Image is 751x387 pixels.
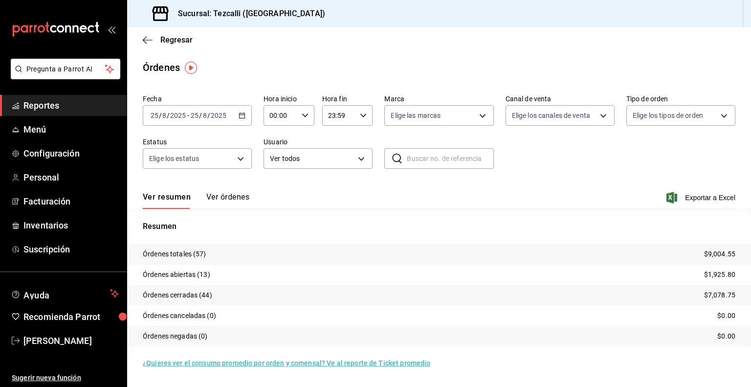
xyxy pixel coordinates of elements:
[206,192,249,209] button: Ver órdenes
[199,112,202,119] span: /
[717,311,735,321] p: $0.00
[407,149,493,168] input: Buscar no. de referencia
[143,311,216,321] p: Órdenes canceladas (0)
[167,112,170,119] span: /
[717,331,735,341] p: $0.00
[143,138,252,145] label: Estatus
[108,25,115,33] button: open_drawer_menu
[23,219,119,232] span: Inventarios
[143,35,193,45] button: Regresar
[512,111,590,120] span: Elige los canales de venta
[7,71,120,81] a: Pregunta a Parrot AI
[143,221,735,232] p: Resumen
[384,95,493,102] label: Marca
[170,8,325,20] h3: Sucursal: Tezcalli ([GEOGRAPHIC_DATA])
[170,112,186,119] input: ----
[26,64,105,74] span: Pregunta a Parrot AI
[264,138,373,145] label: Usuario
[626,95,735,102] label: Tipo de orden
[143,192,249,209] div: navigation tabs
[270,154,354,164] span: Ver todos
[12,373,119,383] span: Sugerir nueva función
[143,290,212,300] p: Órdenes cerradas (44)
[143,249,206,259] p: Órdenes totales (57)
[160,35,193,45] span: Regresar
[143,359,430,367] a: ¿Quieres ver el consumo promedio por orden y comensal? Ve al reporte de Ticket promedio
[162,112,167,119] input: --
[704,270,735,280] p: $1,925.80
[190,112,199,119] input: --
[23,123,119,136] span: Menú
[11,59,120,79] button: Pregunta a Parrot AI
[633,111,703,120] span: Elige los tipos de orden
[23,147,119,160] span: Configuración
[668,192,735,204] button: Exportar a Excel
[23,310,119,323] span: Recomienda Parrot
[143,192,191,209] button: Ver resumen
[149,154,199,163] span: Elige los estatus
[159,112,162,119] span: /
[506,95,615,102] label: Canal de venta
[187,112,189,119] span: -
[23,334,119,347] span: [PERSON_NAME]
[322,95,373,102] label: Hora fin
[143,331,208,341] p: Órdenes negadas (0)
[704,290,735,300] p: $7,078.75
[185,62,197,74] img: Tooltip marker
[210,112,227,119] input: ----
[143,60,180,75] div: Órdenes
[150,112,159,119] input: --
[23,288,106,299] span: Ayuda
[704,249,735,259] p: $9,004.55
[23,195,119,208] span: Facturación
[202,112,207,119] input: --
[23,171,119,184] span: Personal
[391,111,441,120] span: Elige las marcas
[264,95,314,102] label: Hora inicio
[143,270,210,280] p: Órdenes abiertas (13)
[143,95,252,102] label: Fecha
[23,243,119,256] span: Suscripción
[23,99,119,112] span: Reportes
[207,112,210,119] span: /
